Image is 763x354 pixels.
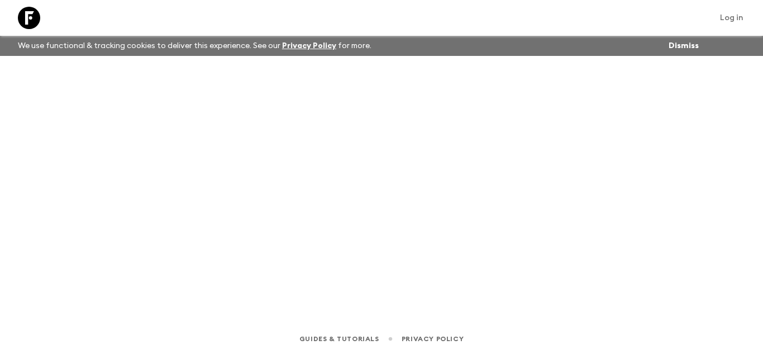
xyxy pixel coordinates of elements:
[299,333,379,345] a: Guides & Tutorials
[282,42,336,50] a: Privacy Policy
[714,10,750,26] a: Log in
[402,333,464,345] a: Privacy Policy
[13,36,376,56] p: We use functional & tracking cookies to deliver this experience. See our for more.
[666,38,702,54] button: Dismiss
